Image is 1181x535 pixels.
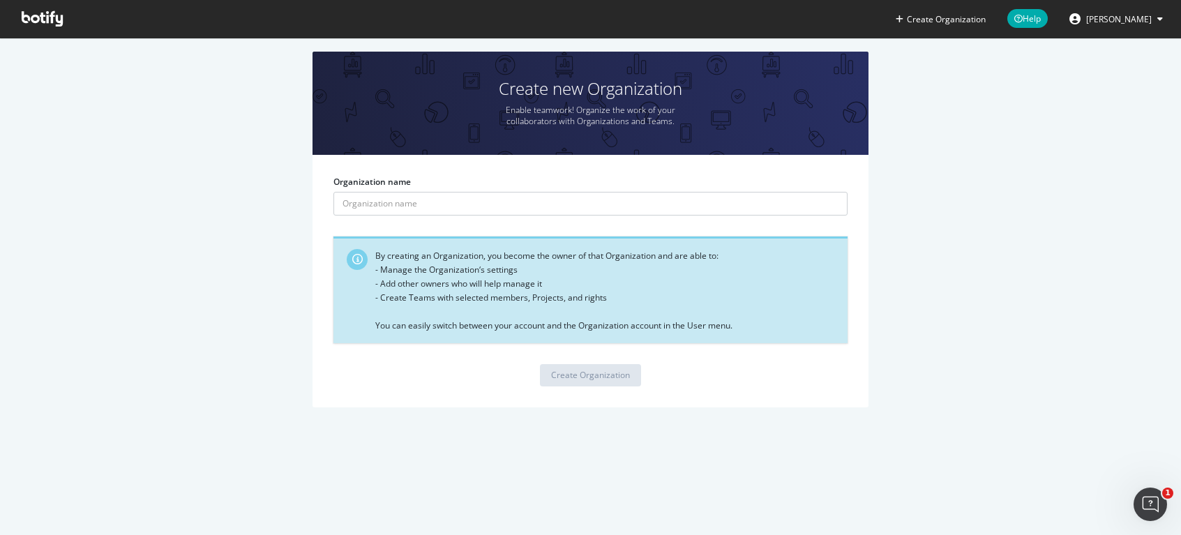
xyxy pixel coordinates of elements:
input: Organization name [333,192,848,216]
button: Create Organization [895,13,986,26]
h1: Create new Organization [313,80,868,98]
span: Help [1007,9,1048,28]
span: 1 [1162,488,1173,499]
div: Create Organization [551,369,630,381]
button: Create Organization [540,364,641,386]
div: By creating an Organization, you become the owner of that Organization and are able to: - Manage ... [375,249,837,333]
label: Organization name [333,176,411,188]
iframe: Intercom live chat [1134,488,1167,521]
button: [PERSON_NAME] [1058,8,1174,30]
p: Enable teamwork! Organize the work of your collaborators with Organizations and Teams. [486,105,695,127]
span: Sylvia Huang [1086,13,1152,25]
